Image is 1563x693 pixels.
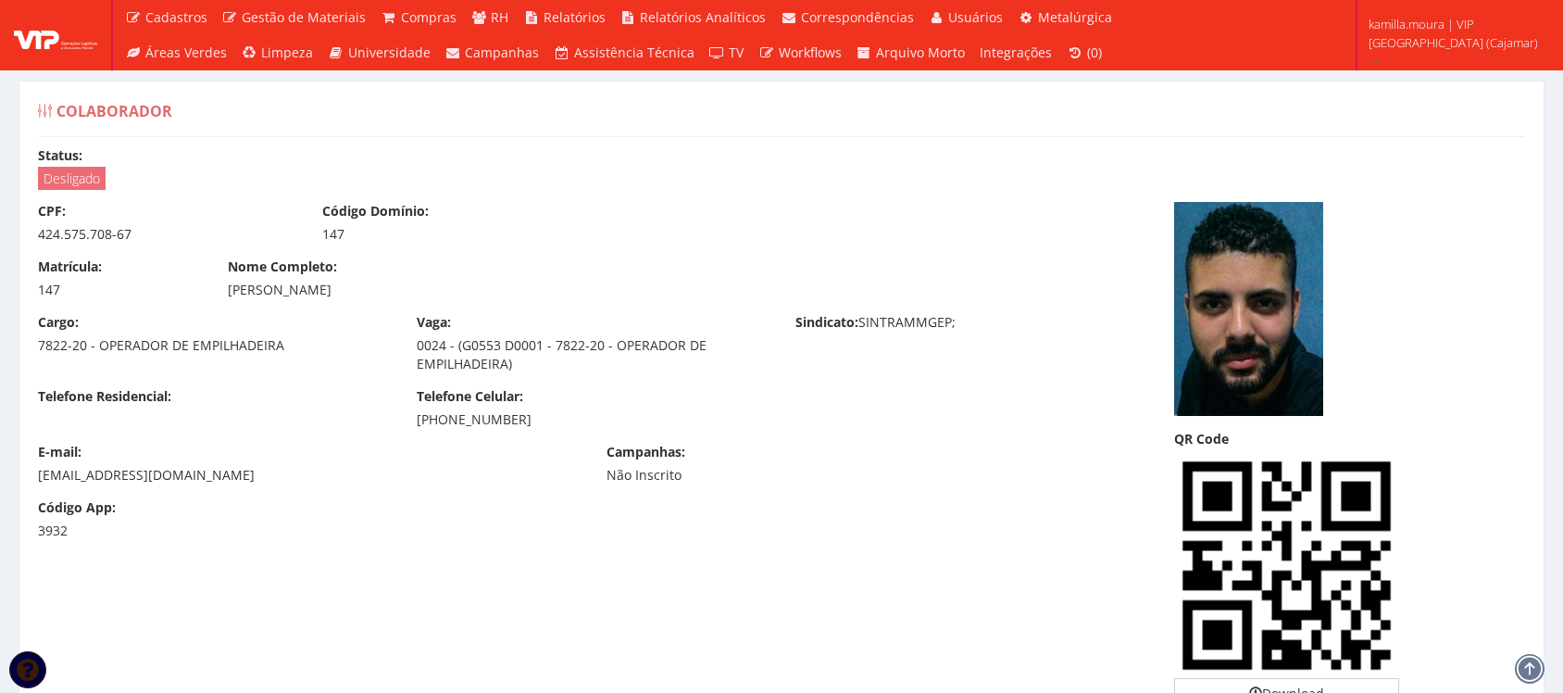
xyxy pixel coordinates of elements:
[606,466,863,485] div: Não Inscrito
[1087,44,1102,61] span: (0)
[972,35,1059,70] a: Integrações
[348,44,431,61] span: Universidade
[145,44,227,61] span: Áreas Verdes
[38,387,171,406] label: Telefone Residencial:
[38,281,200,299] div: 147
[801,8,914,26] span: Correspondências
[38,466,579,485] div: [EMAIL_ADDRESS][DOMAIN_NAME]
[1174,202,1323,416] img: foto-17335097756753428f761da.png
[729,44,744,61] span: TV
[228,258,337,276] label: Nome Completo:
[14,21,97,49] img: logo
[145,8,207,26] span: Cadastros
[38,313,79,332] label: Cargo:
[1369,15,1539,52] span: kamilla.moura | VIP [GEOGRAPHIC_DATA] (Cajamar)
[1174,453,1399,678] img: gbcxPzwGf+jyQAAAABJRU5ErkJggg==
[1174,430,1229,448] label: QR Code
[417,336,768,373] div: 0024 - (G0553 D0001 - 7822-20 - OPERADOR DE EMPILHADEIRA)
[640,8,766,26] span: Relatórios Analíticos
[401,8,456,26] span: Compras
[702,35,752,70] a: TV
[795,313,858,332] label: Sindicato:
[38,225,294,244] div: 424.575.708-67
[546,35,702,70] a: Assistência Técnica
[38,443,81,461] label: E-mail:
[417,313,451,332] label: Vaga:
[322,225,579,244] div: 147
[491,8,508,26] span: RH
[38,146,82,165] label: Status:
[118,35,234,70] a: Áreas Verdes
[417,410,768,429] div: [PHONE_NUMBER]
[465,44,539,61] span: Campanhas
[438,35,547,70] a: Campanhas
[544,8,606,26] span: Relatórios
[38,498,116,517] label: Código App:
[417,387,523,406] label: Telefone Celular:
[38,336,389,355] div: 7822-20 - OPERADOR DE EMPILHADEIRA
[38,202,66,220] label: CPF:
[242,8,366,26] span: Gestão de Materiais
[234,35,321,70] a: Limpeza
[781,313,1160,336] div: SINTRAMMGEP;
[38,258,102,276] label: Matrícula:
[948,8,1003,26] span: Usuários
[1059,35,1109,70] a: (0)
[320,35,438,70] a: Universidade
[606,443,685,461] label: Campanhas:
[980,44,1052,61] span: Integrações
[322,202,429,220] label: Código Domínio:
[38,167,106,190] span: Desligado
[56,101,172,121] span: Colaborador
[876,44,965,61] span: Arquivo Morto
[1038,8,1112,26] span: Metalúrgica
[751,35,849,70] a: Workflows
[574,44,694,61] span: Assistência Técnica
[779,44,842,61] span: Workflows
[849,35,973,70] a: Arquivo Morto
[261,44,313,61] span: Limpeza
[38,522,200,540] div: 3932
[228,281,957,299] div: [PERSON_NAME]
